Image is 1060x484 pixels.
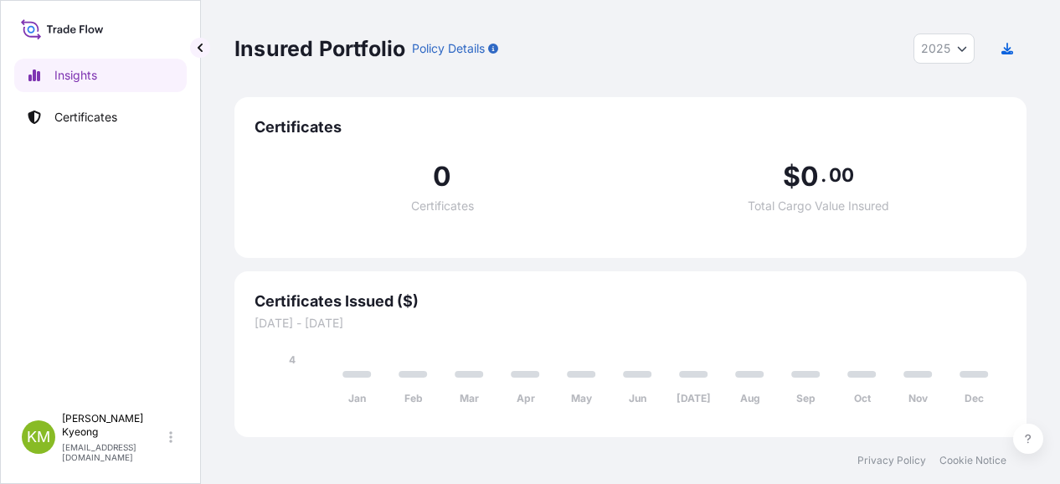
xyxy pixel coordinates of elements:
[14,59,187,92] a: Insights
[27,429,50,445] span: KM
[460,392,479,404] tspan: Mar
[829,168,854,182] span: 00
[62,442,166,462] p: [EMAIL_ADDRESS][DOMAIN_NAME]
[255,291,1006,312] span: Certificates Issued ($)
[857,454,926,467] a: Privacy Policy
[800,163,819,190] span: 0
[289,353,296,366] tspan: 4
[913,33,975,64] button: Year Selector
[412,40,485,57] p: Policy Details
[348,392,366,404] tspan: Jan
[629,392,646,404] tspan: Jun
[62,412,166,439] p: [PERSON_NAME] Kyeong
[255,117,1006,137] span: Certificates
[54,67,97,84] p: Insights
[677,392,711,404] tspan: [DATE]
[54,109,117,126] p: Certificates
[821,168,826,182] span: .
[965,392,984,404] tspan: Dec
[748,200,889,212] span: Total Cargo Value Insured
[796,392,816,404] tspan: Sep
[783,163,800,190] span: $
[404,392,423,404] tspan: Feb
[234,35,405,62] p: Insured Portfolio
[908,392,929,404] tspan: Nov
[571,392,593,404] tspan: May
[740,392,760,404] tspan: Aug
[14,100,187,134] a: Certificates
[517,392,535,404] tspan: Apr
[854,392,872,404] tspan: Oct
[939,454,1006,467] a: Cookie Notice
[255,315,1006,332] span: [DATE] - [DATE]
[411,200,474,212] span: Certificates
[921,40,950,57] span: 2025
[433,163,451,190] span: 0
